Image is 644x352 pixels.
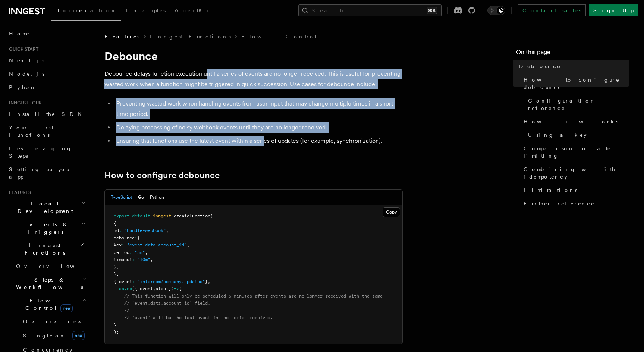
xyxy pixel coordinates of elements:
[525,128,629,142] a: Using a key
[127,242,187,248] span: "event.data.account_id"
[20,315,88,328] a: Overview
[6,239,88,260] button: Inngest Functions
[150,33,231,40] a: Inngest Functions
[23,318,100,324] span: Overview
[116,271,119,277] span: ,
[114,235,135,241] span: debounce
[589,4,638,16] a: Sign Up
[150,190,164,205] button: Python
[119,228,122,233] span: :
[524,186,577,194] span: Limitations
[135,235,137,241] span: :
[521,183,629,197] a: Limitations
[6,200,81,215] span: Local Development
[6,46,38,52] span: Quick start
[16,263,93,269] span: Overview
[124,301,210,306] span: // `event.data.account_id` field.
[6,197,88,218] button: Local Development
[519,63,561,70] span: Debounce
[114,98,403,119] li: Preventing wasted work when handling events from user input that may change multiple times in a s...
[124,308,129,313] span: //
[6,163,88,183] a: Setting up your app
[521,142,629,163] a: Comparison to rate limiting
[518,4,586,16] a: Contact sales
[138,190,144,205] button: Go
[124,293,383,299] span: // This function will only be scheduled 5 minutes after events are no longer received with the same
[9,30,30,37] span: Home
[208,279,210,284] span: ,
[60,304,73,312] span: new
[132,257,135,262] span: :
[528,131,587,139] span: Using a key
[114,330,119,335] span: );
[121,2,170,20] a: Examples
[6,242,81,257] span: Inngest Functions
[119,286,132,291] span: async
[114,136,403,146] li: Ensuring that functions use the latest event within a series of updates (for example, synchroniza...
[516,48,629,60] h4: On this page
[9,145,72,159] span: Leveraging Steps
[6,27,88,40] a: Home
[137,279,205,284] span: "intercom/company.updated"
[174,286,179,291] span: =>
[9,57,44,63] span: Next.js
[72,331,85,340] span: new
[487,6,505,15] button: Toggle dark mode
[153,286,155,291] span: ,
[9,71,44,77] span: Node.js
[241,33,318,40] a: Flow Control
[114,122,403,133] li: Delaying processing of noisy webhook events until they are no longer received.
[6,142,88,163] a: Leveraging Steps
[155,286,174,291] span: step })
[521,73,629,94] a: How to configure debounce
[6,218,88,239] button: Events & Triggers
[205,279,208,284] span: }
[6,67,88,81] a: Node.js
[171,213,210,219] span: .createFunction
[114,228,119,233] span: id
[153,213,171,219] span: inngest
[150,257,153,262] span: ,
[521,197,629,210] a: Further reference
[383,207,400,217] button: Copy
[124,228,166,233] span: "handle-webhook"
[13,297,82,312] span: Flow Control
[9,125,53,138] span: Your first Functions
[111,190,132,205] button: TypeScript
[104,170,220,180] a: How to configure debounce
[210,213,213,219] span: (
[126,7,166,13] span: Examples
[528,97,629,112] span: Configuration reference
[6,81,88,94] a: Python
[9,111,86,117] span: Install the SDK
[524,76,629,91] span: How to configure debounce
[6,121,88,142] a: Your first Functions
[427,7,437,14] kbd: ⌘K
[187,242,189,248] span: ,
[170,2,219,20] a: AgentKit
[179,286,182,291] span: {
[104,69,403,89] p: Debounce delays function execution until a series of events are no longer received. This is usefu...
[135,250,145,255] span: "5m"
[132,279,135,284] span: :
[55,7,117,13] span: Documentation
[524,145,629,160] span: Comparison to rate limiting
[6,54,88,67] a: Next.js
[6,189,31,195] span: Features
[114,257,132,262] span: timeout
[6,107,88,121] a: Install the SDK
[116,264,119,270] span: ,
[114,264,116,270] span: }
[525,94,629,115] a: Configuration reference
[132,213,150,219] span: default
[20,328,88,343] a: Singletonnew
[516,60,629,73] a: Debounce
[129,250,132,255] span: :
[524,166,629,180] span: Combining with idempotency
[166,228,169,233] span: ,
[137,257,150,262] span: "10m"
[124,315,273,320] span: // `event` will be the last event in the series received.
[122,242,124,248] span: :
[114,213,129,219] span: export
[521,115,629,128] a: How it works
